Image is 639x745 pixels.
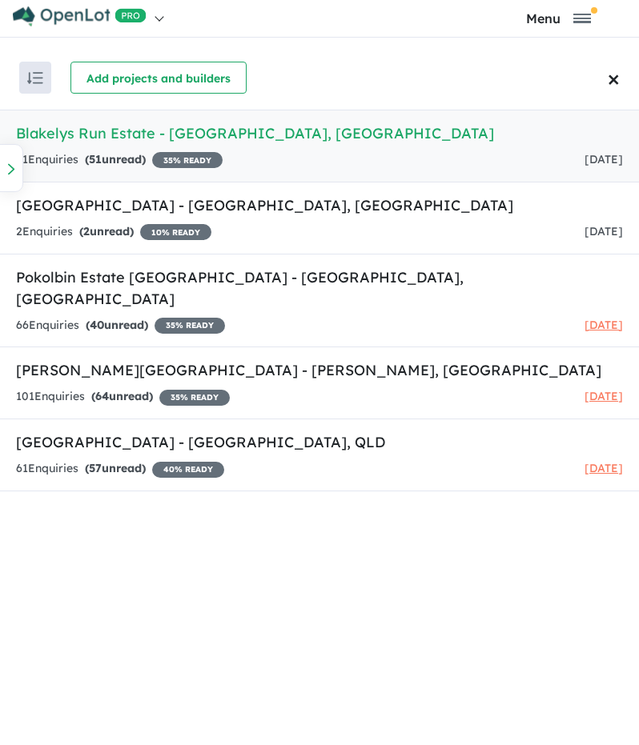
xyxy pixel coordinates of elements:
[603,46,639,110] button: Close
[16,150,223,170] div: 61 Enquir ies
[83,224,90,238] span: 2
[16,194,623,216] h5: [GEOGRAPHIC_DATA] - [GEOGRAPHIC_DATA] , [GEOGRAPHIC_DATA]
[86,318,148,332] strong: ( unread)
[585,152,623,166] span: [DATE]
[16,316,225,335] div: 66 Enquir ies
[89,152,102,166] span: 51
[16,359,623,381] h5: [PERSON_NAME][GEOGRAPHIC_DATA] - [PERSON_NAME] , [GEOGRAPHIC_DATA]
[585,389,623,403] span: [DATE]
[585,318,623,332] span: [DATE]
[16,122,623,144] h5: Blakelys Run Estate - [GEOGRAPHIC_DATA] , [GEOGRAPHIC_DATA]
[159,390,230,406] span: 35 % READY
[16,222,211,242] div: 2 Enquir ies
[70,62,247,94] button: Add projects and builders
[16,266,623,310] h5: Pokolbin Estate [GEOGRAPHIC_DATA] - [GEOGRAPHIC_DATA] , [GEOGRAPHIC_DATA]
[608,58,620,98] span: ×
[91,389,153,403] strong: ( unread)
[155,318,225,334] span: 35 % READY
[16,431,623,453] h5: [GEOGRAPHIC_DATA] - [GEOGRAPHIC_DATA] , QLD
[89,461,102,475] span: 57
[85,461,146,475] strong: ( unread)
[13,6,147,26] img: Openlot PRO Logo White
[152,152,223,168] span: 35 % READY
[79,224,134,238] strong: ( unread)
[152,462,224,478] span: 40 % READY
[140,224,211,240] span: 10 % READY
[16,459,224,479] div: 61 Enquir ies
[585,461,623,475] span: [DATE]
[85,152,146,166] strong: ( unread)
[16,387,230,407] div: 101 Enquir ies
[585,224,623,238] span: [DATE]
[27,72,43,84] img: sort.svg
[481,10,635,26] button: Toggle navigation
[90,318,104,332] span: 40
[95,389,109,403] span: 64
